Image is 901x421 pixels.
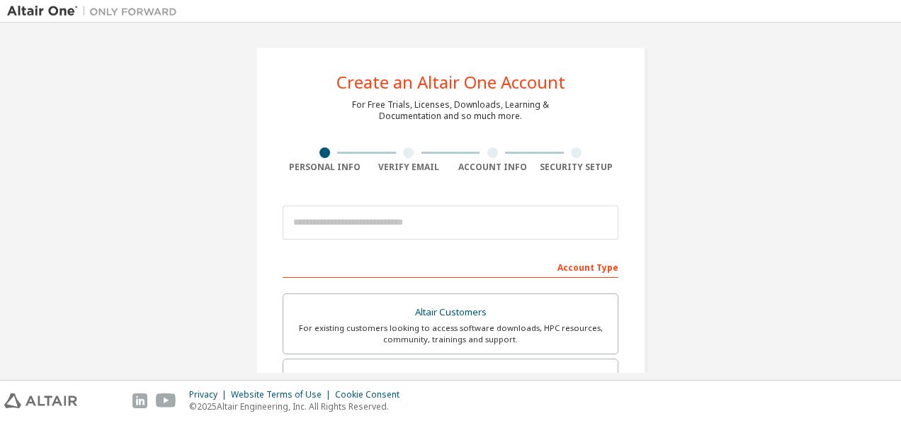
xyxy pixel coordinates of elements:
div: Create an Altair One Account [336,74,565,91]
img: youtube.svg [156,393,176,408]
div: Privacy [189,389,231,400]
div: Personal Info [283,162,367,173]
img: linkedin.svg [132,393,147,408]
p: © 2025 Altair Engineering, Inc. All Rights Reserved. [189,400,408,412]
div: For existing customers looking to access software downloads, HPC resources, community, trainings ... [292,322,609,345]
div: Security Setup [535,162,619,173]
div: Account Info [450,162,535,173]
div: Altair Customers [292,303,609,322]
img: Altair One [7,4,184,18]
div: Website Terms of Use [231,389,335,400]
div: Students [292,368,609,388]
div: Account Type [283,255,618,278]
img: altair_logo.svg [4,393,77,408]
div: For Free Trials, Licenses, Downloads, Learning & Documentation and so much more. [352,99,549,122]
div: Cookie Consent [335,389,408,400]
div: Verify Email [367,162,451,173]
